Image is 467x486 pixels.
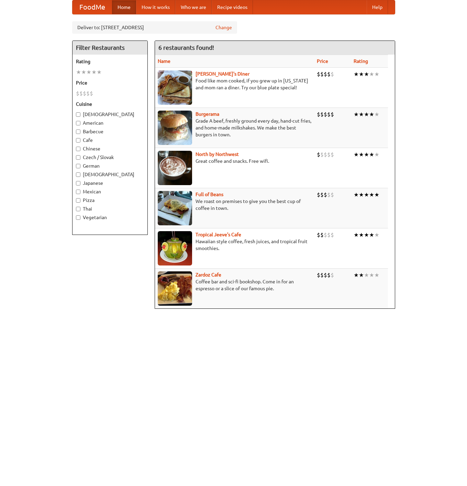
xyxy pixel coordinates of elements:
[158,117,311,138] p: Grade A beef, freshly ground every day, hand-cut fries, and home-made milkshakes. We make the bes...
[76,112,80,117] input: [DEMOGRAPHIC_DATA]
[331,191,334,199] li: $
[76,147,80,151] input: Chinese
[369,191,374,199] li: ★
[359,231,364,239] li: ★
[76,90,79,97] li: $
[76,180,144,187] label: Japanese
[76,128,144,135] label: Barbecue
[158,58,170,64] a: Name
[76,101,144,108] h5: Cuisine
[76,68,81,76] li: ★
[76,215,80,220] input: Vegetarian
[73,41,147,55] h4: Filter Restaurants
[158,111,192,145] img: burgerama.jpg
[327,191,331,199] li: $
[324,191,327,199] li: $
[196,151,239,157] a: North by Northwest
[76,111,144,118] label: [DEMOGRAPHIC_DATA]
[364,111,369,118] li: ★
[327,70,331,78] li: $
[158,238,311,252] p: Hawaiian style coffee, fresh juices, and tropical fruit smoothies.
[324,111,327,118] li: $
[83,90,86,97] li: $
[364,231,369,239] li: ★
[359,191,364,199] li: ★
[76,121,80,125] input: American
[374,231,379,239] li: ★
[320,151,324,158] li: $
[369,151,374,158] li: ★
[76,79,144,86] h5: Price
[354,58,368,64] a: Rating
[327,231,331,239] li: $
[76,58,144,65] h5: Rating
[76,137,144,144] label: Cafe
[76,181,80,185] input: Japanese
[364,271,369,279] li: ★
[320,231,324,239] li: $
[331,271,334,279] li: $
[359,151,364,158] li: ★
[354,111,359,118] li: ★
[359,111,364,118] li: ★
[374,70,379,78] li: ★
[317,111,320,118] li: $
[369,111,374,118] li: ★
[367,0,388,14] a: Help
[76,198,80,203] input: Pizza
[196,111,219,117] a: Burgerama
[158,77,311,91] p: Food like mom cooked, if you grew up in [US_STATE] and mom ran a diner. Try our blue plate special!
[364,151,369,158] li: ★
[76,205,144,212] label: Thai
[76,214,144,221] label: Vegetarian
[76,138,80,143] input: Cafe
[76,197,144,204] label: Pizza
[369,271,374,279] li: ★
[76,120,144,126] label: American
[76,155,80,160] input: Czech / Slovak
[158,44,214,51] ng-pluralize: 6 restaurants found!
[91,68,97,76] li: ★
[331,151,334,158] li: $
[76,164,80,168] input: German
[158,278,311,292] p: Coffee bar and sci-fi bookshop. Come in for an espresso or a slice of our famous pie.
[317,70,320,78] li: $
[76,190,80,194] input: Mexican
[364,191,369,199] li: ★
[369,231,374,239] li: ★
[196,272,221,278] a: Zardoz Cafe
[354,70,359,78] li: ★
[86,68,91,76] li: ★
[158,271,192,306] img: zardoz.jpg
[320,191,324,199] li: $
[317,151,320,158] li: $
[158,151,192,185] img: north.jpg
[354,231,359,239] li: ★
[79,90,83,97] li: $
[327,111,331,118] li: $
[158,191,192,225] img: beans.jpg
[317,58,328,64] a: Price
[327,151,331,158] li: $
[369,70,374,78] li: ★
[76,129,80,134] input: Barbecue
[324,151,327,158] li: $
[364,70,369,78] li: ★
[76,172,80,177] input: [DEMOGRAPHIC_DATA]
[374,151,379,158] li: ★
[97,68,102,76] li: ★
[76,207,80,211] input: Thai
[73,0,112,14] a: FoodMe
[196,192,223,197] a: Full of Beans
[175,0,212,14] a: Who we are
[212,0,253,14] a: Recipe videos
[324,271,327,279] li: $
[72,21,237,34] div: Deliver to: [STREET_ADDRESS]
[324,70,327,78] li: $
[90,90,93,97] li: $
[354,151,359,158] li: ★
[331,70,334,78] li: $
